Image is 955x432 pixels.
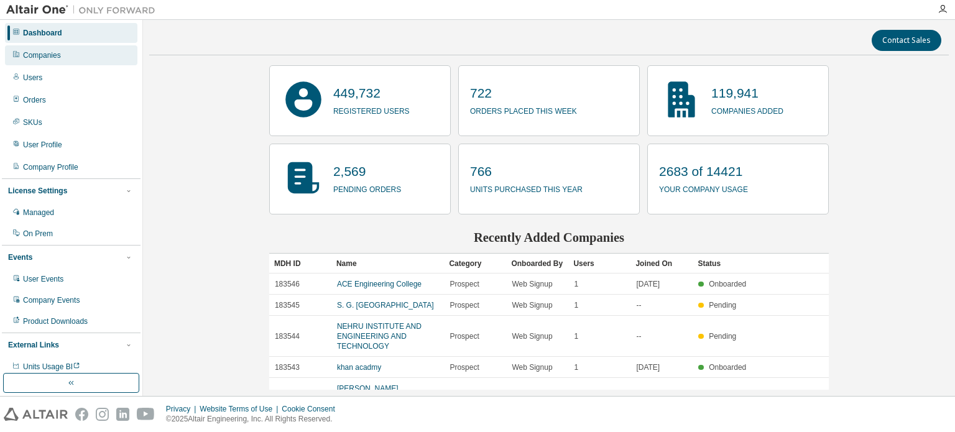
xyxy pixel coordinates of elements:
p: pending orders [333,181,401,195]
p: companies added [711,103,783,117]
div: Users [573,254,625,273]
span: Web Signup [512,300,552,310]
div: Companies [23,50,61,60]
div: MDH ID [274,254,326,273]
span: Prospect [450,331,479,341]
div: Orders [23,95,46,105]
p: © 2025 Altair Engineering, Inc. All Rights Reserved. [166,414,343,425]
p: 119,941 [711,84,783,103]
p: 2,569 [333,162,401,181]
span: 1 [574,300,578,310]
img: youtube.svg [137,408,155,421]
span: Web Signup [512,331,552,341]
a: [PERSON_NAME] Consultants [337,384,399,403]
span: Onboarded [709,280,746,288]
p: 449,732 [333,84,410,103]
div: Onboarded By [511,254,563,273]
span: 1 [574,279,578,289]
p: orders placed this week [470,103,577,117]
div: Status [698,254,750,273]
div: Users [23,73,42,83]
p: units purchased this year [470,181,583,195]
div: Privacy [166,404,200,414]
img: Altair One [6,4,162,16]
img: linkedin.svg [116,408,129,421]
span: Web Signup [512,362,552,372]
span: Pending [709,301,736,310]
a: ACE Engineering College [337,280,422,288]
span: Units Usage BI [23,362,80,371]
p: 766 [470,162,583,181]
div: Dashboard [23,28,62,38]
div: Joined On [635,254,688,273]
div: Events [8,252,32,262]
span: Pending [709,332,736,341]
span: 183546 [275,279,300,289]
span: 1 [574,362,578,372]
div: SKUs [23,117,42,127]
a: S. G. [GEOGRAPHIC_DATA] [337,301,434,310]
div: External Links [8,340,59,350]
span: 183544 [275,331,300,341]
div: Cookie Consent [282,404,342,414]
div: Managed [23,208,54,218]
div: User Events [23,274,63,284]
h2: Recently Added Companies [269,229,829,246]
img: instagram.svg [96,408,109,421]
p: your company usage [659,181,748,195]
div: User Profile [23,140,62,150]
span: -- [636,331,641,341]
p: 722 [470,84,577,103]
span: Prospect [450,362,479,372]
span: 1 [574,388,578,398]
div: Product Downloads [23,316,88,326]
div: Company Events [23,295,80,305]
div: On Prem [23,229,53,239]
p: 2683 of 14421 [659,162,748,181]
span: [DATE] [636,362,660,372]
span: -- [636,300,641,310]
a: NEHRU INSTITUTE AND ENGINEERING AND TECHNOLOGY [337,322,422,351]
div: Website Terms of Use [200,404,282,414]
span: Onboarded [709,389,746,398]
img: facebook.svg [75,408,88,421]
a: khan acadmy [337,363,381,372]
button: Contact Sales [872,30,941,51]
p: registered users [333,103,410,117]
span: Prospect [450,300,479,310]
span: Prospect [450,279,479,289]
div: Company Profile [23,162,78,172]
span: 183542 [275,388,300,398]
img: altair_logo.svg [4,408,68,421]
span: [DATE] [636,279,660,289]
span: 183545 [275,300,300,310]
span: Onboarded [709,363,746,372]
span: Prospect [450,388,479,398]
span: [DATE] [636,388,660,398]
div: License Settings [8,186,67,196]
div: Name [336,254,440,273]
span: Web Signup [512,279,552,289]
span: 1 [574,331,578,341]
span: 183543 [275,362,300,372]
span: Web Signup [512,388,552,398]
div: Category [449,254,501,273]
